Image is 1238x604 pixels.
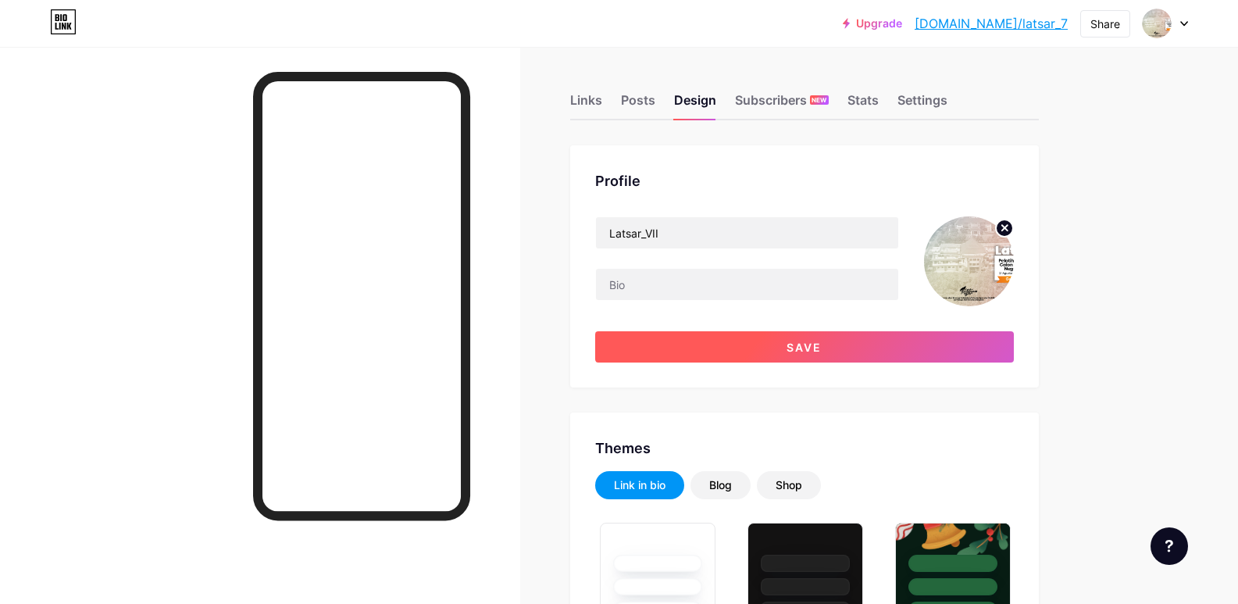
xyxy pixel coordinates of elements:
div: Design [674,91,716,119]
div: Posts [621,91,655,119]
div: Themes [595,438,1014,459]
input: Name [596,217,898,248]
div: Settings [897,91,947,119]
div: Blog [709,477,732,493]
div: Links [570,91,602,119]
div: Profile [595,170,1014,191]
div: Stats [847,91,879,119]
input: Bio [596,269,898,300]
span: Save [787,341,822,354]
img: latsar_7 [1142,9,1172,38]
a: Upgrade [843,17,902,30]
div: Link in bio [614,477,665,493]
div: Subscribers [735,91,829,119]
span: NEW [812,95,826,105]
img: latsar_7 [924,216,1014,306]
div: Share [1090,16,1120,32]
div: Shop [776,477,802,493]
a: [DOMAIN_NAME]/latsar_7 [915,14,1068,33]
button: Save [595,331,1014,363]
